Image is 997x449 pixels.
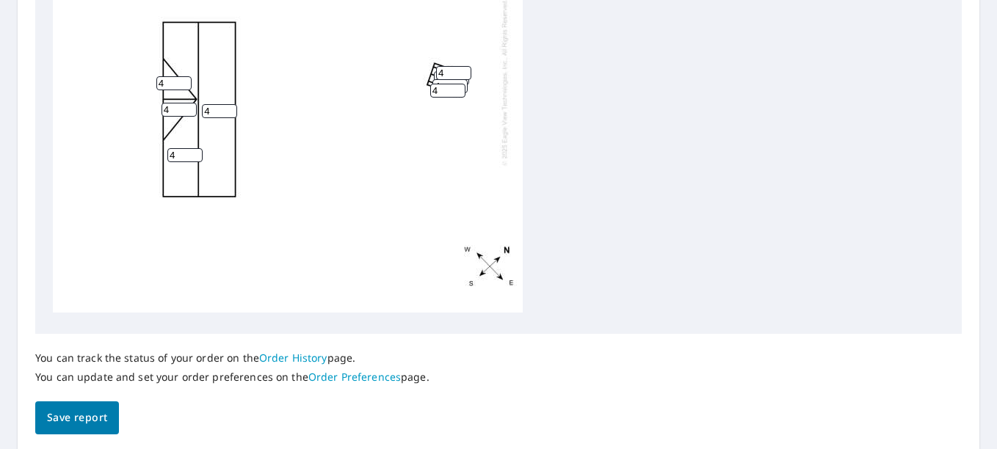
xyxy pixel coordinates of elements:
[259,351,327,365] a: Order History
[35,351,429,365] p: You can track the status of your order on the page.
[35,401,119,434] button: Save report
[35,370,429,384] p: You can update and set your order preferences on the page.
[308,370,401,384] a: Order Preferences
[47,409,107,427] span: Save report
